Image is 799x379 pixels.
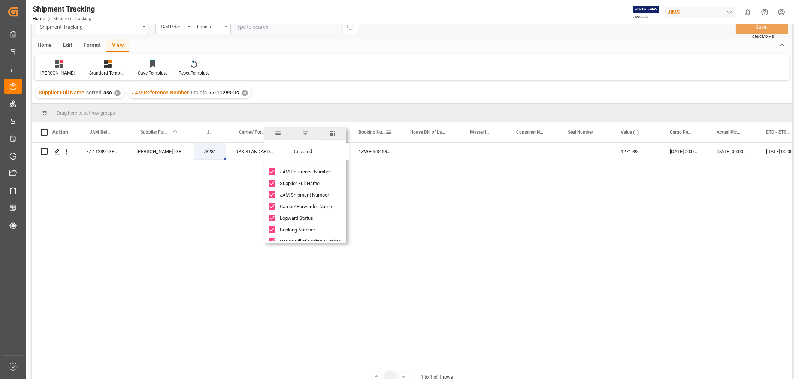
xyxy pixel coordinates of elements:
div: Edit [57,39,78,52]
span: House Bill of Lading Number [410,130,445,135]
span: Logward Status [280,215,313,221]
img: Exertis%20JAM%20-%20Email%20Logo.jpg_1722504956.jpg [633,6,659,19]
div: Equals [197,22,223,30]
a: Home [33,16,45,21]
span: 77-11289-us [209,90,239,95]
span: sorted [86,90,102,95]
span: Drag here to set row groups [57,110,115,116]
div: [DATE] 00:00:00 [708,143,757,160]
div: JIMS [665,7,736,18]
span: Ctrl/CMD + S [752,34,774,39]
input: Type to search [230,20,343,34]
span: Booking Number [280,227,315,233]
div: 73281 [194,143,226,160]
div: 77-11289-[GEOGRAPHIC_DATA] [77,143,128,160]
span: Equals [191,90,207,95]
span: asc [103,90,112,95]
span: Value (1) [621,130,639,135]
span: ETD - ETS (Origin) [766,130,791,135]
div: Shipment Tracking [33,3,95,15]
div: Delivered [292,143,341,160]
span: House Bill of Lading Number [280,239,340,244]
div: [DATE] 00:00:00 [661,143,708,160]
div: JAM Shipment Number column toggle visibility (visible) [269,189,351,201]
span: Actual Pickup Date (Origin) [717,130,741,135]
div: Press SPACE to select this row. [32,143,349,160]
button: JIMS [665,5,739,19]
span: Container Number [516,130,543,135]
button: open menu [36,20,148,34]
span: filter [291,127,319,140]
span: Supplier Full Name [140,130,169,135]
div: 1271.39 [612,143,661,160]
span: Master [PERSON_NAME] of Lading Number [470,130,491,135]
span: Seal Number [568,130,593,135]
div: UPS STANDARD GROUND [226,143,283,160]
span: Supplier Full Name [280,181,320,186]
div: Supplier Full Name column toggle visibility (visible) [269,178,351,189]
span: JAM Shipment Number [280,192,329,198]
div: Carrier/ Forwarder Name column toggle visibility (visible) [269,201,351,212]
div: ✕ [114,90,121,96]
div: Home [32,39,57,52]
span: JAM Reference Number [90,130,112,135]
button: open menu [155,20,193,34]
button: search button [343,20,358,34]
span: columns [319,127,346,140]
span: Booking Number [358,130,385,135]
div: Shipment Tracking [40,22,140,31]
div: JAM Reference Number column toggle visibility (visible) [269,166,351,178]
div: Format [78,39,106,52]
div: JAM Reference Number [160,22,185,30]
div: Logward Status column toggle visibility (visible) [269,212,351,224]
div: ✕ [242,90,248,96]
span: Carrier/ Forwarder Name [239,130,267,135]
button: open menu [193,20,230,34]
button: Help Center [756,4,773,21]
div: View [106,39,129,52]
button: show 0 new notifications [739,4,756,21]
div: Booking Number column toggle visibility (visible) [269,224,351,236]
span: JAM Shipment Number [207,130,211,135]
span: JAM Reference Number [132,90,189,95]
div: [PERSON_NAME]-[GEOGRAPHIC_DATA] [128,143,194,160]
span: general [264,127,291,140]
span: Cargo Ready Date (Origin) [670,130,692,135]
span: Supplier Full Name [39,90,84,95]
button: Save [736,20,788,34]
div: Standard Templates [89,70,127,76]
div: Reset Template [179,70,209,76]
div: Action [52,129,68,136]
div: [PERSON_NAME]'s tracking all_sample [40,70,78,76]
div: 1ZWE05346874158687 [349,143,401,160]
span: JAM Reference Number [280,169,331,175]
span: Carrier/ Forwarder Name [280,204,332,209]
div: Save Template [138,70,167,76]
div: House Bill of Lading Number column toggle visibility (visible) [269,236,351,247]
